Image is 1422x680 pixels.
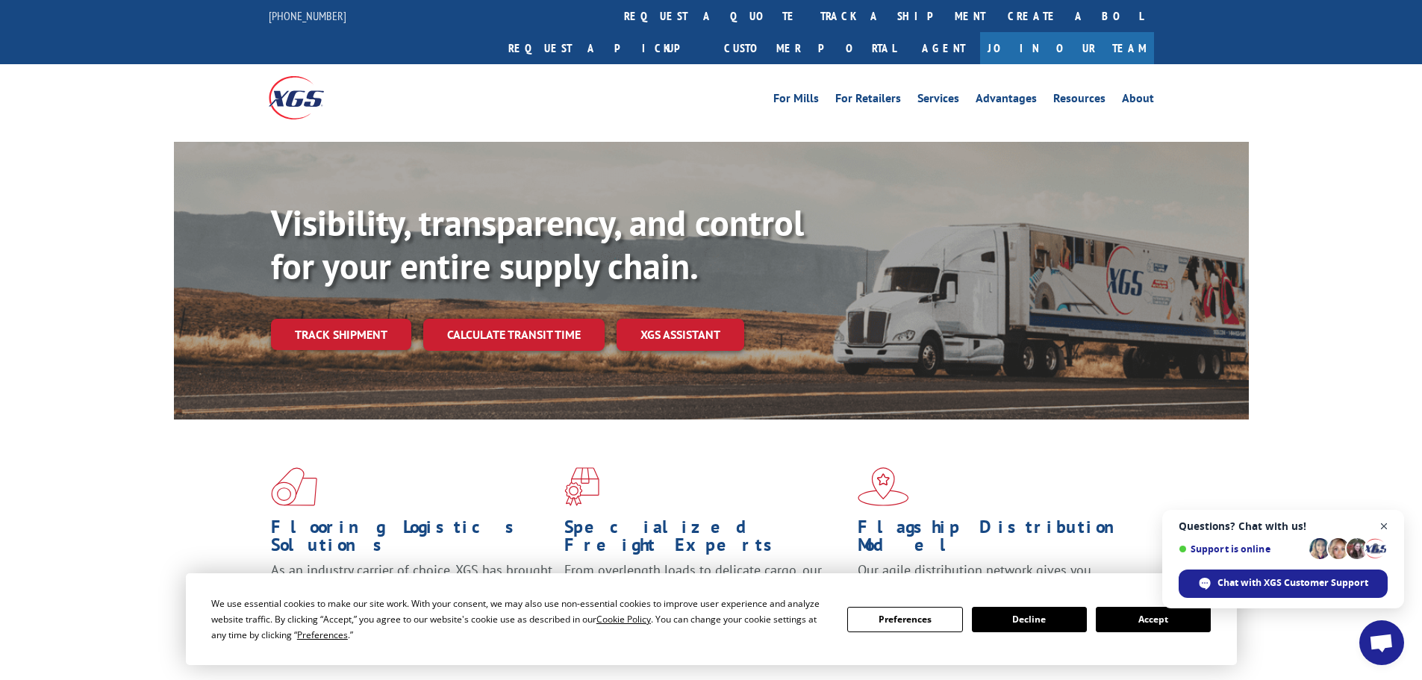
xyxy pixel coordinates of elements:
a: Calculate transit time [423,319,605,351]
a: About [1122,93,1154,109]
a: Track shipment [271,319,411,350]
span: As an industry carrier of choice, XGS has brought innovation and dedication to flooring logistics... [271,561,552,614]
span: Our agile distribution network gives you nationwide inventory management on demand. [858,561,1132,596]
a: Customer Portal [713,32,907,64]
button: Accept [1096,607,1211,632]
div: We use essential cookies to make our site work. With your consent, we may also use non-essential ... [211,596,829,643]
a: XGS ASSISTANT [617,319,744,351]
span: Chat with XGS Customer Support [1217,576,1368,590]
a: [PHONE_NUMBER] [269,8,346,23]
img: xgs-icon-focused-on-flooring-red [564,467,599,506]
span: Close chat [1375,517,1394,536]
div: Cookie Consent Prompt [186,573,1237,665]
a: Join Our Team [980,32,1154,64]
button: Preferences [847,607,962,632]
img: xgs-icon-flagship-distribution-model-red [858,467,909,506]
a: Agent [907,32,980,64]
span: Questions? Chat with us! [1179,520,1388,532]
a: Resources [1053,93,1106,109]
a: Services [917,93,959,109]
h1: Flooring Logistics Solutions [271,518,553,561]
p: From overlength loads to delicate cargo, our experienced staff knows the best way to move your fr... [564,561,846,628]
span: Preferences [297,628,348,641]
div: Open chat [1359,620,1404,665]
span: Support is online [1179,543,1304,555]
a: For Mills [773,93,819,109]
span: Cookie Policy [596,613,651,626]
a: Advantages [976,93,1037,109]
button: Decline [972,607,1087,632]
a: For Retailers [835,93,901,109]
h1: Flagship Distribution Model [858,518,1140,561]
a: Request a pickup [497,32,713,64]
b: Visibility, transparency, and control for your entire supply chain. [271,199,804,289]
h1: Specialized Freight Experts [564,518,846,561]
img: xgs-icon-total-supply-chain-intelligence-red [271,467,317,506]
div: Chat with XGS Customer Support [1179,570,1388,598]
